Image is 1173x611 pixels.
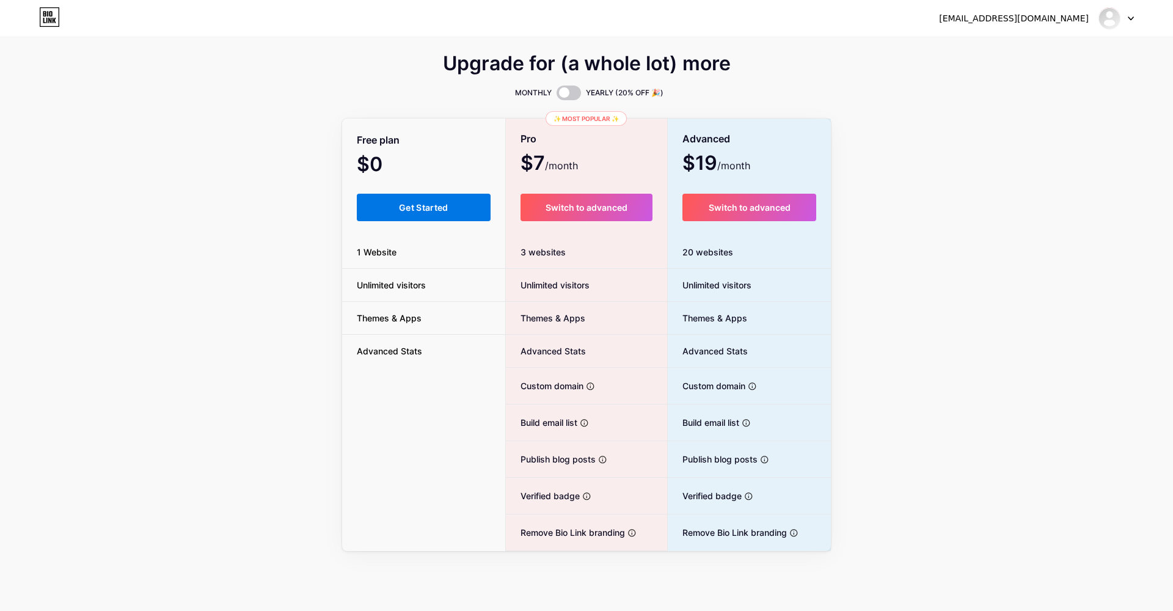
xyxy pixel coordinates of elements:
span: Remove Bio Link branding [668,526,787,539]
span: Unlimited visitors [342,279,440,291]
span: Themes & Apps [668,312,747,324]
span: Switch to advanced [709,202,791,213]
span: Advanced [682,128,730,150]
button: Get Started [357,194,491,221]
span: 1 Website [342,246,411,258]
span: Advanced Stats [506,345,586,357]
span: /month [545,158,578,173]
div: 3 websites [506,236,668,269]
button: Switch to advanced [682,194,816,221]
span: Themes & Apps [342,312,436,324]
span: $7 [521,156,578,173]
span: YEARLY (20% OFF 🎉) [586,87,663,99]
span: Build email list [506,416,577,429]
span: Advanced Stats [668,345,748,357]
span: Custom domain [506,379,583,392]
span: Pro [521,128,536,150]
span: $19 [682,156,750,173]
span: Publish blog posts [506,453,596,466]
span: Verified badge [506,489,580,502]
div: [EMAIL_ADDRESS][DOMAIN_NAME] [939,12,1089,25]
span: Switch to advanced [546,202,627,213]
span: Custom domain [668,379,745,392]
span: MONTHLY [515,87,552,99]
div: 20 websites [668,236,831,269]
span: Publish blog posts [668,453,758,466]
span: Remove Bio Link branding [506,526,625,539]
span: Verified badge [668,489,742,502]
div: ✨ Most popular ✨ [546,111,627,126]
span: Build email list [668,416,739,429]
span: Advanced Stats [342,345,437,357]
span: Themes & Apps [506,312,585,324]
span: Free plan [357,130,400,151]
span: Unlimited visitors [506,279,590,291]
img: calamitycrochet [1098,7,1121,30]
span: $0 [357,157,415,174]
span: Upgrade for (a whole lot) more [443,56,731,71]
span: /month [717,158,750,173]
span: Unlimited visitors [668,279,751,291]
span: Get Started [399,202,448,213]
button: Switch to advanced [521,194,653,221]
